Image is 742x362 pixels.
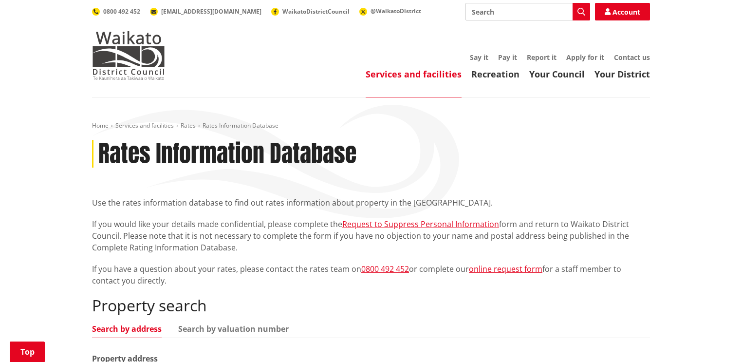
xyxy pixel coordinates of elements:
[498,53,517,62] a: Pay it
[271,7,350,16] a: WaikatoDistrictCouncil
[614,53,650,62] a: Contact us
[371,7,421,15] span: @WaikatoDistrict
[366,68,462,80] a: Services and facilities
[92,197,650,209] p: Use the rates information database to find out rates information about property in the [GEOGRAPHI...
[10,342,45,362] a: Top
[595,3,650,20] a: Account
[92,296,650,315] h2: Property search
[92,263,650,286] p: If you have a question about your rates, please contact the rates team on or complete our for a s...
[92,218,650,253] p: If you would like your details made confidential, please complete the form and return to Waikato ...
[92,122,650,130] nav: breadcrumb
[150,7,261,16] a: [EMAIL_ADDRESS][DOMAIN_NAME]
[469,264,542,274] a: online request form
[203,121,278,130] span: Rates Information Database
[103,7,140,16] span: 0800 492 452
[361,264,409,274] a: 0800 492 452
[527,53,556,62] a: Report it
[178,325,289,333] a: Search by valuation number
[92,7,140,16] a: 0800 492 452
[98,140,356,168] h1: Rates Information Database
[161,7,261,16] span: [EMAIL_ADDRESS][DOMAIN_NAME]
[92,121,109,130] a: Home
[566,53,604,62] a: Apply for it
[342,219,499,229] a: Request to Suppress Personal Information
[594,68,650,80] a: Your District
[529,68,585,80] a: Your Council
[471,68,519,80] a: Recreation
[470,53,488,62] a: Say it
[92,325,162,333] a: Search by address
[92,31,165,80] img: Waikato District Council - Te Kaunihera aa Takiwaa o Waikato
[465,3,590,20] input: Search input
[181,121,196,130] a: Rates
[115,121,174,130] a: Services and facilities
[282,7,350,16] span: WaikatoDistrictCouncil
[359,7,421,15] a: @WaikatoDistrict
